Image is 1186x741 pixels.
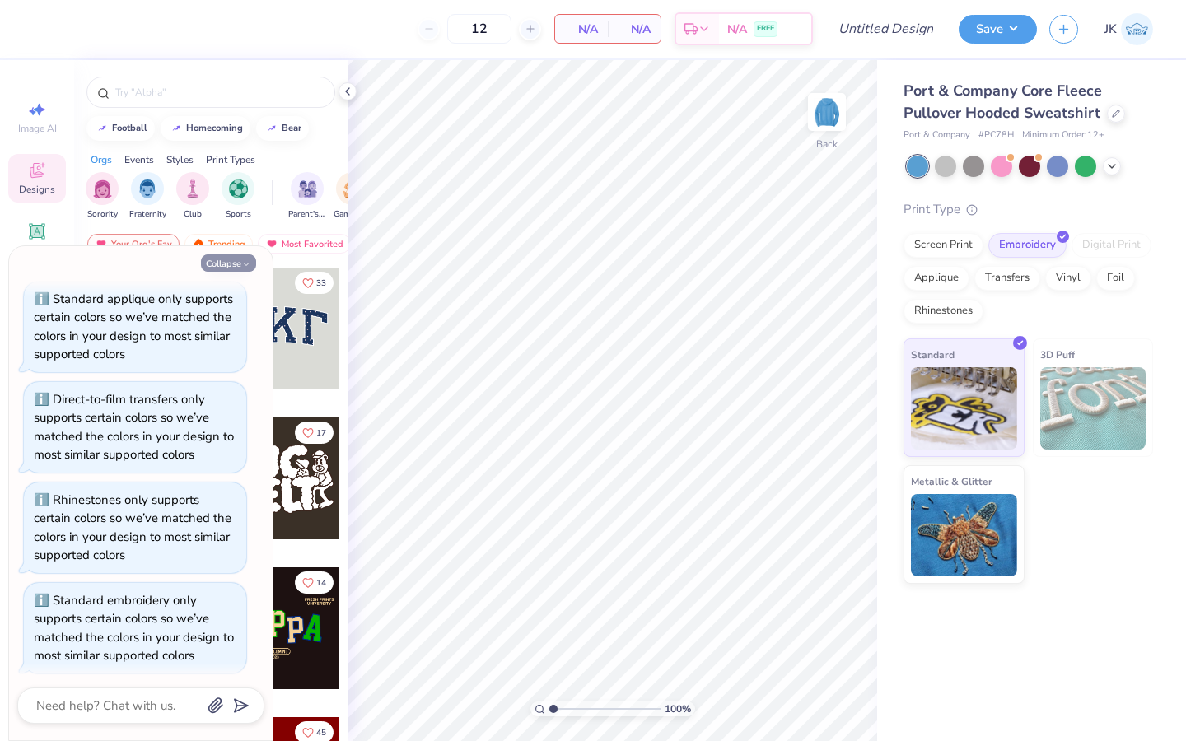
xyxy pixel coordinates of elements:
[19,183,55,196] span: Designs
[904,266,969,291] div: Applique
[91,152,112,167] div: Orgs
[334,172,371,221] div: filter for Game Day
[186,123,243,133] div: homecoming
[288,208,326,221] span: Parent's Weekend
[222,172,254,221] div: filter for Sports
[129,172,166,221] div: filter for Fraternity
[1022,128,1104,142] span: Minimum Order: 12 +
[974,266,1040,291] div: Transfers
[1045,266,1091,291] div: Vinyl
[93,179,112,198] img: Sorority Image
[904,299,983,324] div: Rhinestones
[288,172,326,221] div: filter for Parent's Weekend
[256,116,309,141] button: bear
[161,116,250,141] button: homecoming
[1040,346,1075,363] span: 3D Puff
[316,729,326,737] span: 45
[298,179,317,198] img: Parent's Weekend Image
[959,15,1037,44] button: Save
[206,152,255,167] div: Print Types
[904,128,970,142] span: Port & Company
[184,179,202,198] img: Club Image
[911,494,1017,576] img: Metallic & Glitter
[295,422,334,444] button: Like
[295,571,334,594] button: Like
[124,152,154,167] div: Events
[316,429,326,437] span: 17
[229,179,248,198] img: Sports Image
[282,123,301,133] div: bear
[757,23,774,35] span: FREE
[911,346,955,363] span: Standard
[295,272,334,294] button: Like
[316,579,326,587] span: 14
[34,492,231,564] div: Rhinestones only supports certain colors so we’ve matched the colors in your design to most simil...
[114,84,325,100] input: Try "Alpha"
[1104,20,1117,39] span: JK
[343,179,362,198] img: Game Day Image
[166,152,194,167] div: Styles
[112,123,147,133] div: football
[86,172,119,221] div: filter for Sorority
[334,208,371,221] span: Game Day
[265,238,278,249] img: most_fav.gif
[988,233,1067,258] div: Embroidery
[565,21,598,38] span: N/A
[258,234,351,254] div: Most Favorited
[1072,233,1151,258] div: Digital Print
[727,21,747,38] span: N/A
[816,137,838,151] div: Back
[1040,367,1146,450] img: 3D Puff
[1121,13,1153,45] img: Joshua Kelley
[904,233,983,258] div: Screen Print
[911,367,1017,450] img: Standard
[170,123,183,133] img: trend_line.gif
[1096,266,1135,291] div: Foil
[18,122,57,135] span: Image AI
[1104,13,1153,45] a: JK
[226,208,251,221] span: Sports
[34,391,234,464] div: Direct-to-film transfers only supports certain colors so we’ve matched the colors in your design ...
[34,291,233,363] div: Standard applique only supports certain colors so we’ve matched the colors in your design to most...
[86,172,119,221] button: filter button
[129,208,166,221] span: Fraternity
[87,234,180,254] div: Your Org's Fav
[184,208,202,221] span: Club
[129,172,166,221] button: filter button
[265,123,278,133] img: trend_line.gif
[222,172,254,221] button: filter button
[288,172,326,221] button: filter button
[618,21,651,38] span: N/A
[825,12,946,45] input: Untitled Design
[316,279,326,287] span: 33
[192,238,205,249] img: trending.gif
[978,128,1014,142] span: # PC78H
[184,234,253,254] div: Trending
[334,172,371,221] button: filter button
[96,123,109,133] img: trend_line.gif
[34,592,234,664] div: Standard embroidery only supports certain colors so we’ve matched the colors in your design to mo...
[17,244,57,257] span: Add Text
[665,701,691,716] span: 100 %
[911,473,992,490] span: Metallic & Glitter
[176,172,209,221] button: filter button
[87,208,118,221] span: Sorority
[95,238,108,249] img: most_fav.gif
[447,14,511,44] input: – –
[176,172,209,221] div: filter for Club
[138,179,156,198] img: Fraternity Image
[904,200,1153,219] div: Print Type
[810,96,843,128] img: Back
[86,116,155,141] button: football
[904,81,1102,123] span: Port & Company Core Fleece Pullover Hooded Sweatshirt
[201,254,256,272] button: Collapse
